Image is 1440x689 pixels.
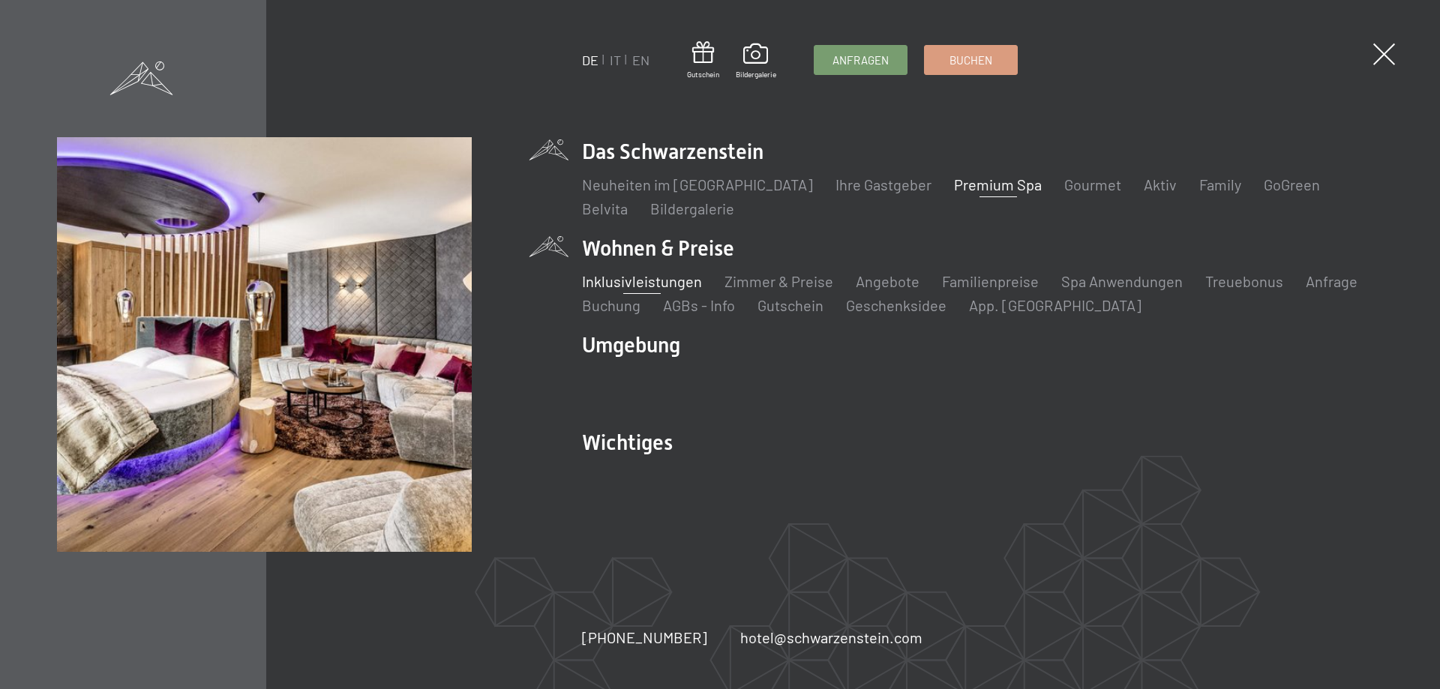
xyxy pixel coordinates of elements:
a: GoGreen [1264,175,1320,193]
a: Aktiv [1144,175,1177,193]
a: Ihre Gastgeber [835,175,931,193]
span: [PHONE_NUMBER] [582,628,707,646]
a: Treuebonus [1205,272,1283,290]
a: Buchung [582,296,640,314]
a: Geschenksidee [846,296,946,314]
a: Zimmer & Preise [724,272,833,290]
a: Spa Anwendungen [1061,272,1183,290]
a: AGBs - Info [663,296,735,314]
a: Gutschein [757,296,823,314]
a: Gourmet [1064,175,1121,193]
a: Gutschein [687,41,719,79]
a: Neuheiten im [GEOGRAPHIC_DATA] [582,175,813,193]
a: Belvita [582,199,628,217]
a: Anfrage [1306,272,1357,290]
a: [PHONE_NUMBER] [582,627,707,648]
span: Anfragen [832,52,889,68]
a: App. [GEOGRAPHIC_DATA] [969,296,1141,314]
span: Buchen [949,52,992,68]
a: Family [1199,175,1241,193]
a: hotel@schwarzenstein.com [740,627,922,648]
a: Familienpreise [942,272,1039,290]
span: Gutschein [687,69,719,79]
a: Anfragen [814,46,907,74]
a: Premium Spa [954,175,1042,193]
a: Inklusivleistungen [582,272,702,290]
a: EN [632,52,649,68]
a: IT [610,52,621,68]
span: Bildergalerie [736,69,776,79]
a: Angebote [856,272,919,290]
a: DE [582,52,598,68]
a: Bildergalerie [650,199,734,217]
a: Buchen [925,46,1017,74]
a: Bildergalerie [736,43,776,79]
